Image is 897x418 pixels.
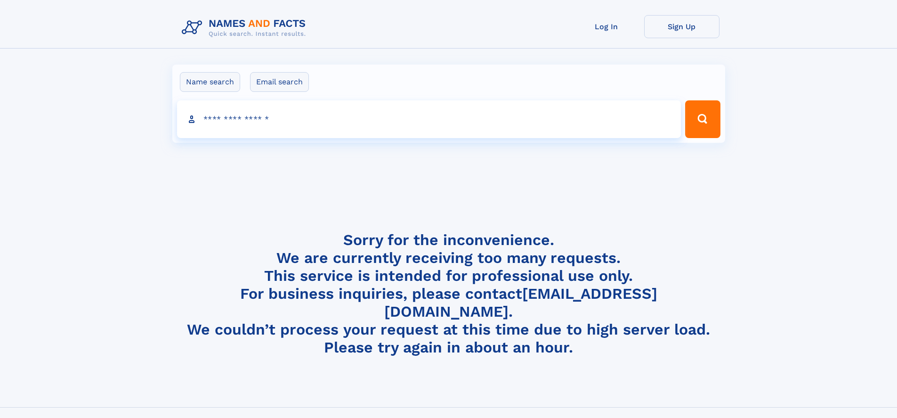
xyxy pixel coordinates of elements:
[178,15,314,41] img: Logo Names and Facts
[685,100,720,138] button: Search Button
[644,15,719,38] a: Sign Up
[384,285,657,320] a: [EMAIL_ADDRESS][DOMAIN_NAME]
[178,231,719,357] h4: Sorry for the inconvenience. We are currently receiving too many requests. This service is intend...
[569,15,644,38] a: Log In
[177,100,681,138] input: search input
[180,72,240,92] label: Name search
[250,72,309,92] label: Email search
